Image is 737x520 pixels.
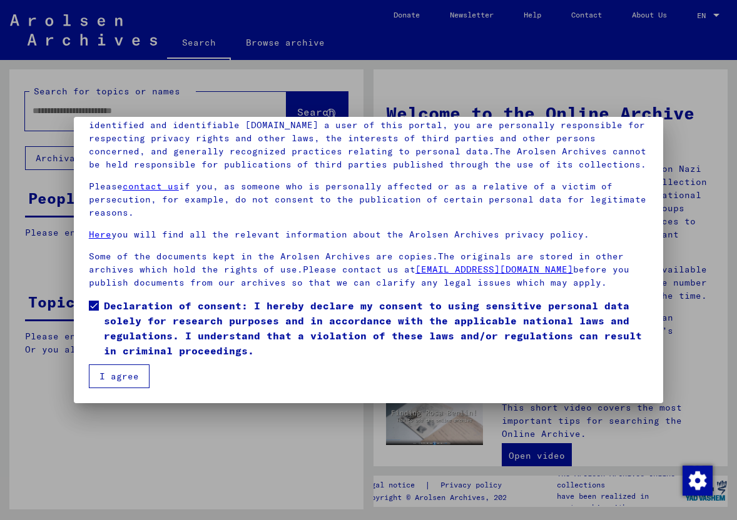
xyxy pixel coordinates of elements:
img: Change consent [683,466,713,496]
a: [EMAIL_ADDRESS][DOMAIN_NAME] [415,264,573,275]
a: Here [89,229,111,240]
p: Please note that this portal on victims of Nazi [MEDICAL_DATA] contains sensitive data on identif... [89,106,648,171]
button: I agree [89,364,150,388]
p: you will find all the relevant information about the Arolsen Archives privacy policy. [89,228,648,241]
p: Please if you, as someone who is personally affected or as a relative of a victim of persecution,... [89,180,648,219]
span: Declaration of consent: I hereby declare my consent to using sensitive personal data solely for r... [104,298,648,358]
a: contact us [123,181,179,192]
p: Some of the documents kept in the Arolsen Archives are copies.The originals are stored in other a... [89,250,648,289]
